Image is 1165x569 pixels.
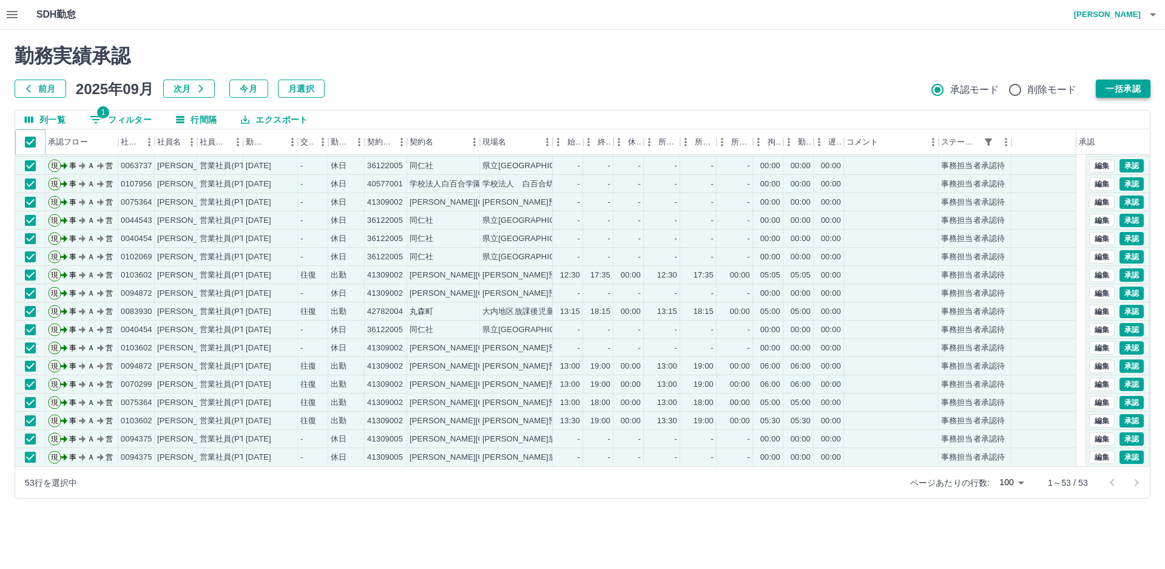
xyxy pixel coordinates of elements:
div: 12:30 [560,270,580,281]
button: 編集 [1089,378,1115,391]
div: 社員区分 [200,129,229,155]
div: 承認 [1079,129,1095,155]
div: 0102069 [121,251,152,263]
div: - [638,251,641,263]
div: - [675,197,677,208]
div: 00:00 [760,215,780,227]
div: [DATE] [246,270,271,281]
div: 00:00 [821,179,841,190]
div: - [748,215,750,227]
div: 00:00 [791,179,811,190]
div: - [578,197,580,208]
button: メニュー [924,133,942,151]
div: 事務担当者承認待 [941,288,1005,299]
div: 所定終業 [680,129,717,155]
button: 編集 [1089,432,1115,446]
div: [DATE] [246,251,271,263]
div: - [300,197,303,208]
button: エクスポート [231,111,317,129]
span: 承認モード [950,83,999,97]
button: 編集 [1089,323,1115,336]
div: 営業社員(PT契約) [200,160,263,172]
div: 0044543 [121,215,152,227]
text: 現 [51,289,58,298]
div: 所定休憩 [731,129,751,155]
div: 41309002 [367,270,403,281]
button: メニュー [538,133,556,151]
div: 42782004 [367,306,403,318]
button: 一括承認 [1096,80,1150,98]
div: 00:00 [791,233,811,245]
text: Ａ [87,271,95,279]
div: [DATE] [246,288,271,299]
text: 営 [106,271,113,279]
div: 終業 [583,129,613,155]
button: 編集 [1089,232,1115,245]
div: 0083930 [121,306,152,318]
button: 編集 [1089,287,1115,300]
div: 0063737 [121,160,152,172]
span: 削除モード [1028,83,1077,97]
div: 事務担当者承認待 [941,215,1005,227]
button: メニュー [350,133,368,151]
button: 列選択 [15,111,75,129]
div: 100 [994,474,1028,491]
div: 営業社員(PT契約) [200,288,263,299]
button: 編集 [1089,196,1115,209]
div: - [638,197,641,208]
div: - [608,233,610,245]
button: メニュー [229,133,247,151]
text: Ａ [87,253,95,261]
div: - [638,179,641,190]
div: 所定開始 [658,129,678,155]
div: 勤務区分 [328,129,365,155]
div: 学校法人白百合学園 [410,179,481,190]
div: [PERSON_NAME]預かり保育 [482,270,589,281]
div: 契約コード [365,129,407,155]
div: 00:00 [791,160,811,172]
div: [PERSON_NAME] [157,306,223,318]
text: Ａ [87,198,95,206]
div: 休日 [331,233,346,245]
div: 休憩 [613,129,644,155]
div: - [608,215,610,227]
div: 営業社員(PT契約) [200,197,263,208]
div: 大内地区放課後児童クラブ（うりぼうズ） [482,306,634,318]
div: 36122005 [367,233,403,245]
button: 承認 [1119,396,1144,409]
div: 05:05 [791,270,811,281]
button: 編集 [1089,159,1115,172]
text: 事 [69,253,76,261]
div: 41309002 [367,197,403,208]
div: - [748,179,750,190]
button: 承認 [1119,196,1144,209]
div: [DATE] [246,306,271,318]
div: 同仁社 [410,215,433,227]
div: 契約名 [407,129,480,155]
div: 00:00 [760,288,780,299]
button: 月選択 [278,80,325,98]
div: 終業 [598,129,611,155]
div: 事務担当者承認待 [941,233,1005,245]
div: 県立[GEOGRAPHIC_DATA] [482,251,582,263]
div: 勤務区分 [331,129,350,155]
div: 遅刻等 [828,129,842,155]
button: 承認 [1119,378,1144,391]
div: 承認フロー [48,129,88,155]
div: - [300,215,303,227]
button: 承認 [1119,250,1144,264]
div: 0107956 [121,179,152,190]
div: 同仁社 [410,251,433,263]
text: 営 [106,162,113,170]
div: 契約コード [367,129,393,155]
div: [PERSON_NAME][GEOGRAPHIC_DATA] [410,288,559,299]
button: 編集 [1089,396,1115,409]
div: 所定休憩 [717,129,753,155]
div: 社員番号 [121,129,140,155]
text: 事 [69,198,76,206]
div: - [300,160,303,172]
div: 営業社員(PT契約) [200,251,263,263]
div: 休日 [331,215,346,227]
div: [DATE] [246,197,271,208]
div: 現場名 [482,129,506,155]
